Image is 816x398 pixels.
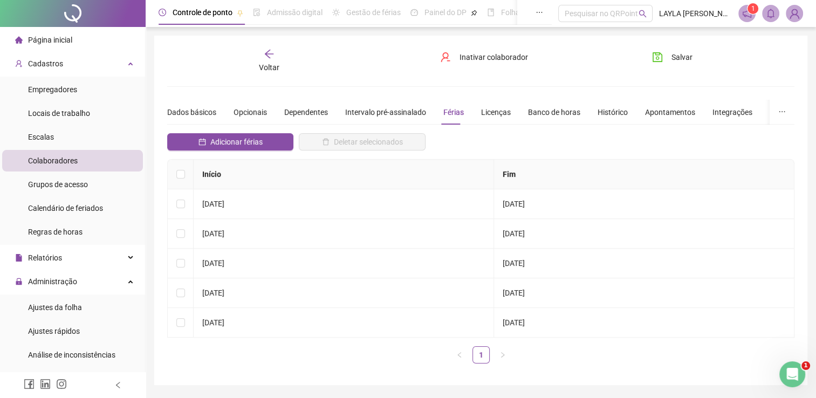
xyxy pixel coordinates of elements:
span: ellipsis [778,108,786,115]
span: [DATE] [503,318,525,327]
span: search [639,10,647,18]
th: Início [194,160,494,189]
span: Análise de inconsistências [28,351,115,359]
div: Opcionais [234,106,267,118]
span: Inativar colaborador [460,51,528,63]
span: [DATE] [503,229,525,238]
span: notification [742,9,752,18]
button: right [494,346,511,363]
span: [DATE] [503,289,525,297]
span: Empregadores [28,85,77,94]
span: Calendário de feriados [28,204,103,212]
span: save [652,52,663,63]
button: Deletar selecionados [299,133,425,150]
div: Intervalo pré-assinalado [345,106,426,118]
span: left [114,381,122,389]
span: file [15,254,23,262]
span: sun [332,9,340,16]
span: Escalas [28,133,54,141]
span: Regras de horas [28,228,83,236]
span: book [487,9,495,16]
sup: 1 [748,3,758,14]
span: dashboard [410,9,418,16]
button: Adicionar férias [167,133,293,150]
span: [DATE] [202,229,224,238]
img: 2561 [786,5,803,22]
span: Colaboradores [28,156,78,165]
button: ellipsis [770,100,794,125]
div: Histórico [598,106,628,118]
span: file-done [253,9,260,16]
span: Gestão de férias [346,8,401,17]
span: Relatórios [28,253,62,262]
span: [DATE] [503,200,525,208]
span: 1 [751,5,755,12]
iframe: Intercom live chat [779,361,805,387]
div: Apontamentos [645,106,695,118]
span: LAYLA [PERSON_NAME] - PERBRAS [659,8,732,19]
li: Página anterior [451,346,468,363]
span: ellipsis [536,9,543,16]
span: user-add [15,60,23,67]
span: Ajustes rápidos [28,327,80,335]
div: Férias [443,106,464,118]
span: [DATE] [503,259,525,267]
span: clock-circle [159,9,166,16]
span: facebook [24,379,35,389]
span: calendar [198,138,206,146]
span: Página inicial [28,36,72,44]
span: arrow-left [264,49,275,59]
span: 1 [801,361,810,370]
button: Inativar colaborador [432,49,536,66]
span: right [499,352,506,358]
span: pushpin [237,10,243,16]
li: Próxima página [494,346,511,363]
div: Banco de horas [528,106,580,118]
span: Salvar [671,51,692,63]
a: 1 [473,347,489,363]
span: user-delete [440,52,451,63]
div: Licenças [481,106,511,118]
span: home [15,36,23,44]
span: Adicionar férias [210,136,263,148]
span: [DATE] [202,200,224,208]
button: left [451,346,468,363]
span: instagram [56,379,67,389]
div: Integrações [712,106,752,118]
span: bell [766,9,776,18]
span: lock [15,278,23,285]
li: 1 [472,346,490,363]
th: Fim [494,160,794,189]
span: Painel do DP [424,8,467,17]
span: Locais de trabalho [28,109,90,118]
span: Voltar [259,63,279,72]
span: [DATE] [202,259,224,267]
span: Admissão digital [267,8,323,17]
span: Ajustes da folha [28,303,82,312]
span: Cadastros [28,59,63,68]
span: Folha de pagamento [501,8,570,17]
span: pushpin [471,10,477,16]
button: Salvar [644,49,701,66]
span: Administração [28,277,77,286]
span: [DATE] [202,318,224,327]
span: Controle de ponto [173,8,232,17]
span: [DATE] [202,289,224,297]
span: Grupos de acesso [28,180,88,189]
span: linkedin [40,379,51,389]
div: Dependentes [284,106,328,118]
span: left [456,352,463,358]
div: Dados básicos [167,106,216,118]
